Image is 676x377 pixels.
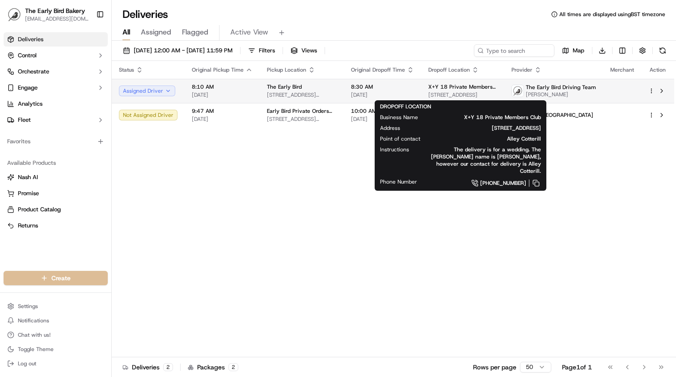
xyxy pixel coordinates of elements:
img: Nash [9,9,27,27]
span: [DATE] 12:00 AM - [DATE] 11:59 PM [134,47,232,55]
div: Past conversations [9,116,60,124]
span: Point of contact [380,135,420,142]
span: The delivery is for a wedding. The [PERSON_NAME] name is [PERSON_NAME], however our contact for d... [423,146,541,175]
span: Product Catalog [18,206,61,214]
button: See all [139,115,163,125]
a: Product Catalog [7,206,104,214]
a: Analytics [4,97,108,111]
button: [EMAIL_ADDRESS][DOMAIN_NAME] [25,15,89,22]
a: 💻API Documentation [72,197,147,213]
img: 1736555255976-a54dd68f-1ca7-489b-9aae-adbdc363a1c4 [18,139,25,146]
button: Product Catalog [4,202,108,217]
span: The Early Bird [267,83,302,90]
span: X+Y 18 Private Members Club [428,83,497,90]
span: Pylon [89,222,108,229]
span: Toggle Theme [18,346,54,353]
span: Active View [230,27,268,38]
img: 1724597045416-56b7ee45-8013-43a0-a6f9-03cb97ddad50 [19,86,35,102]
span: [PHONE_NUMBER] [480,180,526,187]
button: Toggle Theme [4,343,108,356]
button: Create [4,271,108,285]
button: The Early Bird Bakery [25,6,85,15]
span: Notifications [18,317,49,324]
span: Merchant [610,66,634,73]
button: Orchestrate [4,64,108,79]
button: Control [4,48,108,63]
span: Pickup Location [267,66,306,73]
div: 2 [228,363,238,371]
span: Promise [18,189,39,197]
button: Filters [244,44,279,57]
span: • [74,139,77,146]
a: Nash AI [7,173,104,181]
button: Assigned Driver [119,86,175,96]
span: [DATE] [79,163,97,170]
span: 8:30 AM [351,83,414,90]
span: Knowledge Base [18,200,68,209]
span: Returns [18,222,38,230]
div: We're available if you need us! [40,94,123,102]
span: Uber [GEOGRAPHIC_DATA] [526,111,593,119]
span: Original Dropoff Time [351,66,405,73]
img: 1736555255976-a54dd68f-1ca7-489b-9aae-adbdc363a1c4 [18,163,25,171]
span: [PERSON_NAME] [28,139,72,146]
span: Original Pickup Time [192,66,244,73]
button: Chat with us! [4,329,108,341]
div: Action [648,66,667,73]
span: Chat with us! [18,331,51,338]
input: Type to search [474,44,554,57]
span: Business Name [380,114,418,121]
button: Start new chat [152,88,163,99]
span: Nash AI [18,173,38,181]
a: Returns [7,222,104,230]
span: Views [301,47,317,55]
span: [STREET_ADDRESS][PERSON_NAME] [267,91,337,99]
img: Masood Aslam [9,130,23,145]
div: Available Products [4,156,108,170]
span: Orchestrate [18,68,49,76]
span: Fleet [18,116,31,124]
button: Refresh [656,44,669,57]
button: The Early Bird BakeryThe Early Bird Bakery[EMAIL_ADDRESS][DOMAIN_NAME] [4,4,93,25]
span: 10:00 AM [351,107,414,115]
span: Flagged [182,27,208,38]
span: Assigned [141,27,171,38]
span: Address [380,124,400,132]
a: Powered byPylon [63,222,108,229]
span: Log out [18,360,36,367]
span: [STREET_ADDRESS] [414,124,541,132]
span: [DATE] [351,91,414,99]
span: All [123,27,130,38]
span: Map [573,47,584,55]
span: All times are displayed using BST timezone [559,11,665,18]
span: Alley Cotterill [435,135,541,142]
button: Fleet [4,113,108,127]
a: [PHONE_NUMBER] [431,178,541,188]
span: Status [119,66,134,73]
span: Control [18,51,37,60]
button: Log out [4,357,108,370]
p: Welcome 👋 [9,36,163,50]
button: Returns [4,218,108,233]
span: Create [51,274,71,283]
p: Rows per page [473,363,516,372]
div: Packages [188,363,238,372]
span: 8:10 AM [192,83,253,90]
span: [DATE] [79,139,97,146]
span: [DATE] [351,116,414,123]
div: 📗 [9,201,16,208]
button: Notifications [4,314,108,327]
span: [DATE] [192,91,253,99]
span: [STREET_ADDRESS] [428,91,497,99]
button: Map [558,44,588,57]
span: [PERSON_NAME] [28,163,72,170]
a: 📗Knowledge Base [5,197,72,213]
span: Instructions [380,146,409,153]
span: • [74,163,77,170]
img: Asif Zaman Khan [9,154,23,169]
span: [PERSON_NAME] [526,91,596,98]
span: Deliveries [18,35,43,43]
h1: Deliveries [123,7,168,21]
span: Analytics [18,100,42,108]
